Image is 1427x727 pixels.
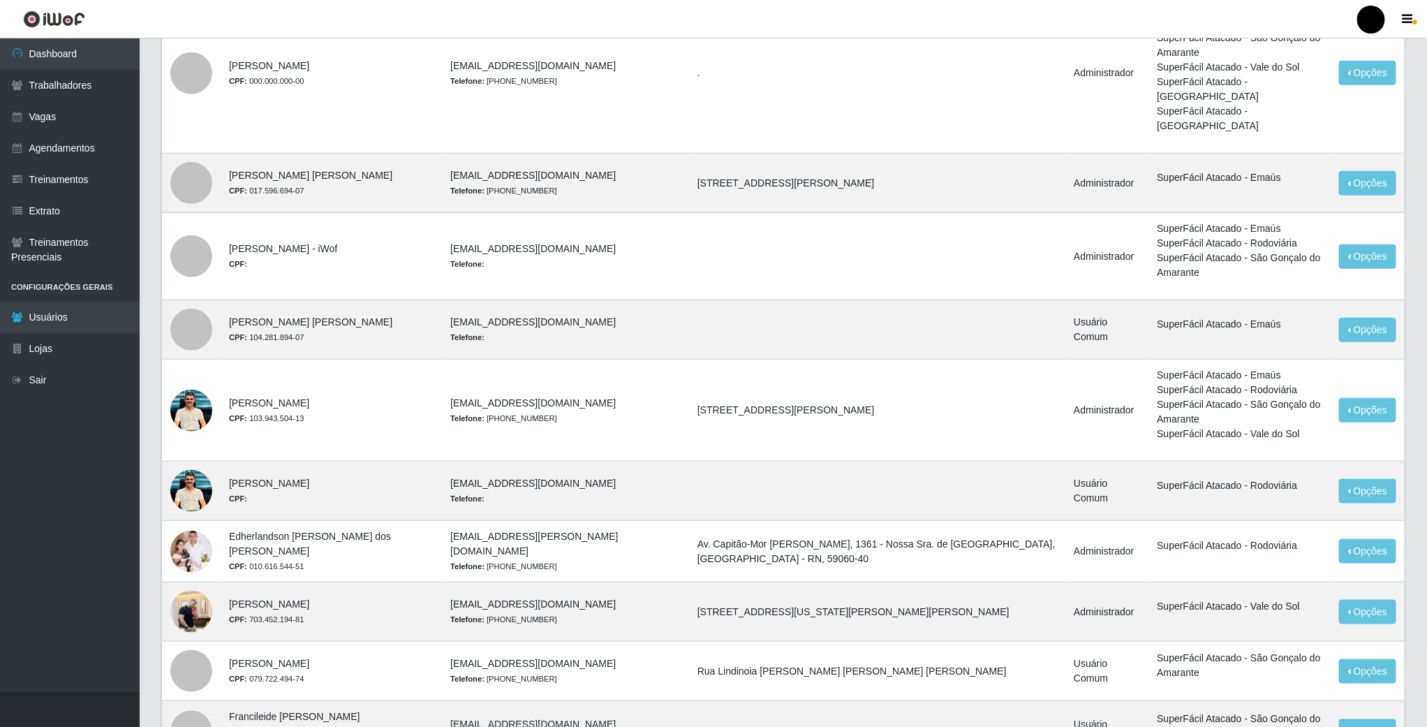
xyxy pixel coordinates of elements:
[1339,398,1396,423] button: Opções
[229,615,247,624] strong: CPF:
[450,186,557,195] small: [PHONE_NUMBER]
[450,615,557,624] small: [PHONE_NUMBER]
[450,77,485,85] strong: Telefone:
[229,333,247,342] strong: CPF:
[1157,31,1322,60] li: SuperFácil Atacado - São Gonçalo do Amarante
[450,615,485,624] strong: Telefone:
[1157,651,1322,680] li: SuperFácil Atacado - São Gonçalo do Amarante
[689,360,1065,462] td: [STREET_ADDRESS][PERSON_NAME]
[442,582,689,642] td: [EMAIL_ADDRESS][DOMAIN_NAME]
[1339,61,1396,85] button: Opções
[1157,397,1322,427] li: SuperFácil Atacado - São Gonçalo do Amarante
[1339,318,1396,342] button: Opções
[1157,317,1322,332] li: SuperFácil Atacado - Emaús
[1157,104,1322,133] li: SuperFácil Atacado - [GEOGRAPHIC_DATA]
[229,675,247,683] strong: CPF:
[221,462,442,521] td: [PERSON_NAME]
[229,77,247,85] strong: CPF:
[442,642,689,701] td: [EMAIL_ADDRESS][DOMAIN_NAME]
[1339,659,1396,684] button: Opções
[221,642,442,701] td: [PERSON_NAME]
[229,77,304,85] small: 000.000.000-00
[689,642,1065,701] td: Rua Lindinoia [PERSON_NAME] [PERSON_NAME] [PERSON_NAME]
[229,260,247,268] strong: CPF:
[450,333,485,342] strong: Telefone:
[450,260,485,268] strong: Telefone:
[450,562,557,571] small: [PHONE_NUMBER]
[229,675,304,683] small: 079.722.494-74
[1339,479,1396,504] button: Opções
[221,300,442,360] td: [PERSON_NAME] [PERSON_NAME]
[442,360,689,462] td: [EMAIL_ADDRESS][DOMAIN_NAME]
[1065,300,1148,360] td: Usuário Comum
[229,186,304,195] small: 017.596.694-07
[229,414,247,423] strong: CPF:
[450,77,557,85] small: [PHONE_NUMBER]
[1157,383,1322,397] li: SuperFácil Atacado - Rodoviária
[229,615,304,624] small: 703.452.194-81
[450,414,557,423] small: [PHONE_NUMBER]
[1065,360,1148,462] td: Administrador
[689,582,1065,642] td: [STREET_ADDRESS][US_STATE][PERSON_NAME][PERSON_NAME]
[23,10,85,28] img: CoreUI Logo
[689,521,1065,582] td: Av. Capitão-Mor [PERSON_NAME], 1361 - Nossa Sra. de [GEOGRAPHIC_DATA], [GEOGRAPHIC_DATA] - RN, 59...
[450,414,485,423] strong: Telefone:
[1157,221,1322,236] li: SuperFácil Atacado - Emaús
[442,521,689,582] td: [EMAIL_ADDRESS][PERSON_NAME][DOMAIN_NAME]
[442,154,689,213] td: [EMAIL_ADDRESS][DOMAIN_NAME]
[450,186,485,195] strong: Telefone:
[1157,251,1322,280] li: SuperFácil Atacado - São Gonçalo do Amarante
[221,582,442,642] td: [PERSON_NAME]
[1339,171,1396,196] button: Opções
[1157,478,1322,493] li: SuperFácil Atacado - Rodoviária
[442,213,689,300] td: [EMAIL_ADDRESS][DOMAIN_NAME]
[450,675,557,683] small: [PHONE_NUMBER]
[1157,427,1322,441] li: SuperFácil Atacado - Vale do Sol
[1339,539,1396,564] button: Opções
[229,562,247,571] strong: CPF:
[1157,368,1322,383] li: SuperFácil Atacado - Emaús
[1065,642,1148,701] td: Usuário Comum
[1065,521,1148,582] td: Administrador
[1157,538,1322,553] li: SuperFácil Atacado - Rodoviária
[229,562,304,571] small: 010.616.544-51
[1339,600,1396,624] button: Opções
[229,494,247,503] strong: CPF:
[1065,154,1148,213] td: Administrador
[221,154,442,213] td: [PERSON_NAME] [PERSON_NAME]
[1157,75,1322,104] li: SuperFácil Atacado - [GEOGRAPHIC_DATA]
[221,521,442,582] td: Edherlandson [PERSON_NAME] dos [PERSON_NAME]
[1339,244,1396,269] button: Opções
[450,562,485,571] strong: Telefone:
[1157,236,1322,251] li: SuperFácil Atacado - Rodoviária
[1065,462,1148,521] td: Usuário Comum
[450,675,485,683] strong: Telefone:
[221,213,442,300] td: [PERSON_NAME] - iWof
[1157,599,1322,614] li: SuperFácil Atacado - Vale do Sol
[450,494,485,503] strong: Telefone:
[1157,170,1322,185] li: SuperFácil Atacado - Emaús
[1157,60,1322,75] li: SuperFácil Atacado - Vale do Sol
[442,300,689,360] td: [EMAIL_ADDRESS][DOMAIN_NAME]
[221,360,442,462] td: [PERSON_NAME]
[229,333,304,342] small: 104.281.894-07
[229,186,247,195] strong: CPF:
[442,462,689,521] td: [EMAIL_ADDRESS][DOMAIN_NAME]
[1065,582,1148,642] td: Administrador
[1065,213,1148,300] td: Administrador
[689,154,1065,213] td: [STREET_ADDRESS][PERSON_NAME]
[229,414,304,423] small: 103.943.504-13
